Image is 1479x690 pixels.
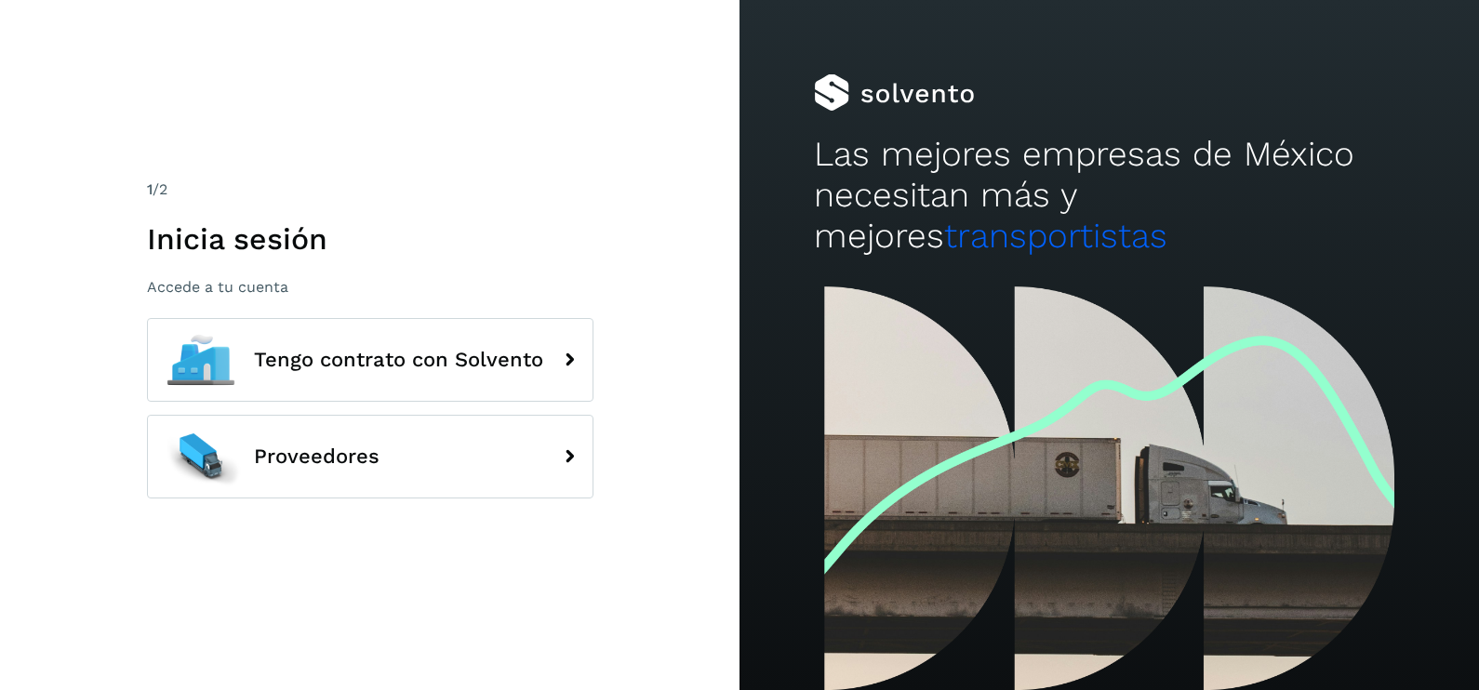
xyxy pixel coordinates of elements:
span: transportistas [944,216,1167,256]
h2: Las mejores empresas de México necesitan más y mejores [814,134,1406,258]
button: Proveedores [147,415,593,498]
div: /2 [147,179,593,201]
span: Proveedores [254,445,380,468]
span: Tengo contrato con Solvento [254,349,543,371]
span: 1 [147,180,153,198]
button: Tengo contrato con Solvento [147,318,593,402]
p: Accede a tu cuenta [147,278,593,296]
h1: Inicia sesión [147,221,593,257]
